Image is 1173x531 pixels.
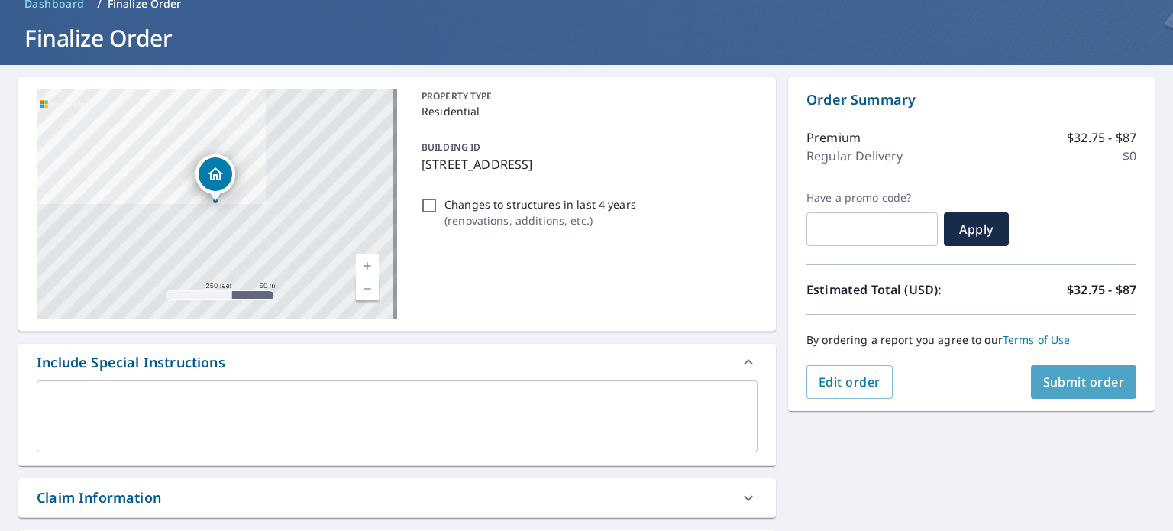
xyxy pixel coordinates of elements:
[806,365,893,399] button: Edit order
[195,154,235,202] div: Dropped pin, building 1, Residential property, 27557 Winchester Trl Steamboat Springs, CO 80487
[444,196,636,212] p: Changes to structures in last 4 years
[819,374,881,390] span: Edit order
[422,89,751,103] p: PROPERTY TYPE
[956,221,997,238] span: Apply
[1067,280,1136,299] p: $32.75 - $87
[1123,147,1136,165] p: $0
[37,352,225,373] div: Include Special Instructions
[18,22,1155,53] h1: Finalize Order
[422,141,480,154] p: BUILDING ID
[944,212,1009,246] button: Apply
[806,89,1136,110] p: Order Summary
[356,254,379,277] a: Current Level 17, Zoom In
[356,277,379,300] a: Current Level 17, Zoom Out
[1067,128,1136,147] p: $32.75 - $87
[444,212,636,228] p: ( renovations, additions, etc. )
[806,147,903,165] p: Regular Delivery
[422,155,751,173] p: [STREET_ADDRESS]
[1003,332,1071,347] a: Terms of Use
[37,487,161,508] div: Claim Information
[422,103,751,119] p: Residential
[806,191,938,205] label: Have a promo code?
[18,478,776,517] div: Claim Information
[806,128,861,147] p: Premium
[1031,365,1137,399] button: Submit order
[1043,374,1125,390] span: Submit order
[18,344,776,380] div: Include Special Instructions
[806,333,1136,347] p: By ordering a report you agree to our
[806,280,971,299] p: Estimated Total (USD):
